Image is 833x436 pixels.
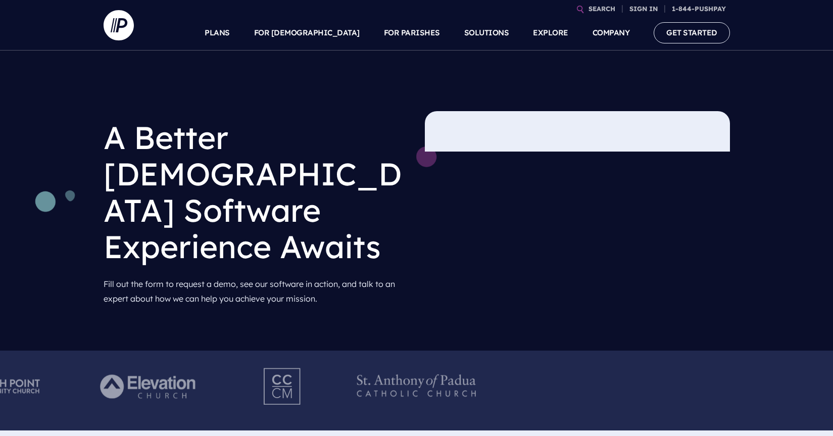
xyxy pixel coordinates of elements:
[384,15,440,51] a: FOR PARISHES
[593,15,630,51] a: COMPANY
[243,359,323,414] img: Pushpay_Logo__CCM
[205,15,230,51] a: PLANS
[254,15,360,51] a: FOR [DEMOGRAPHIC_DATA]
[80,359,219,414] img: Pushpay_Logo__Elevation
[104,273,409,310] p: Fill out the form to request a demo, see our software in action, and talk to an expert about how ...
[104,111,409,273] h1: A Better [DEMOGRAPHIC_DATA] Software Experience Awaits
[347,359,486,414] img: Pushpay_Logo__StAnthony
[464,15,509,51] a: SOLUTIONS
[533,15,568,51] a: EXPLORE
[654,22,730,43] a: GET STARTED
